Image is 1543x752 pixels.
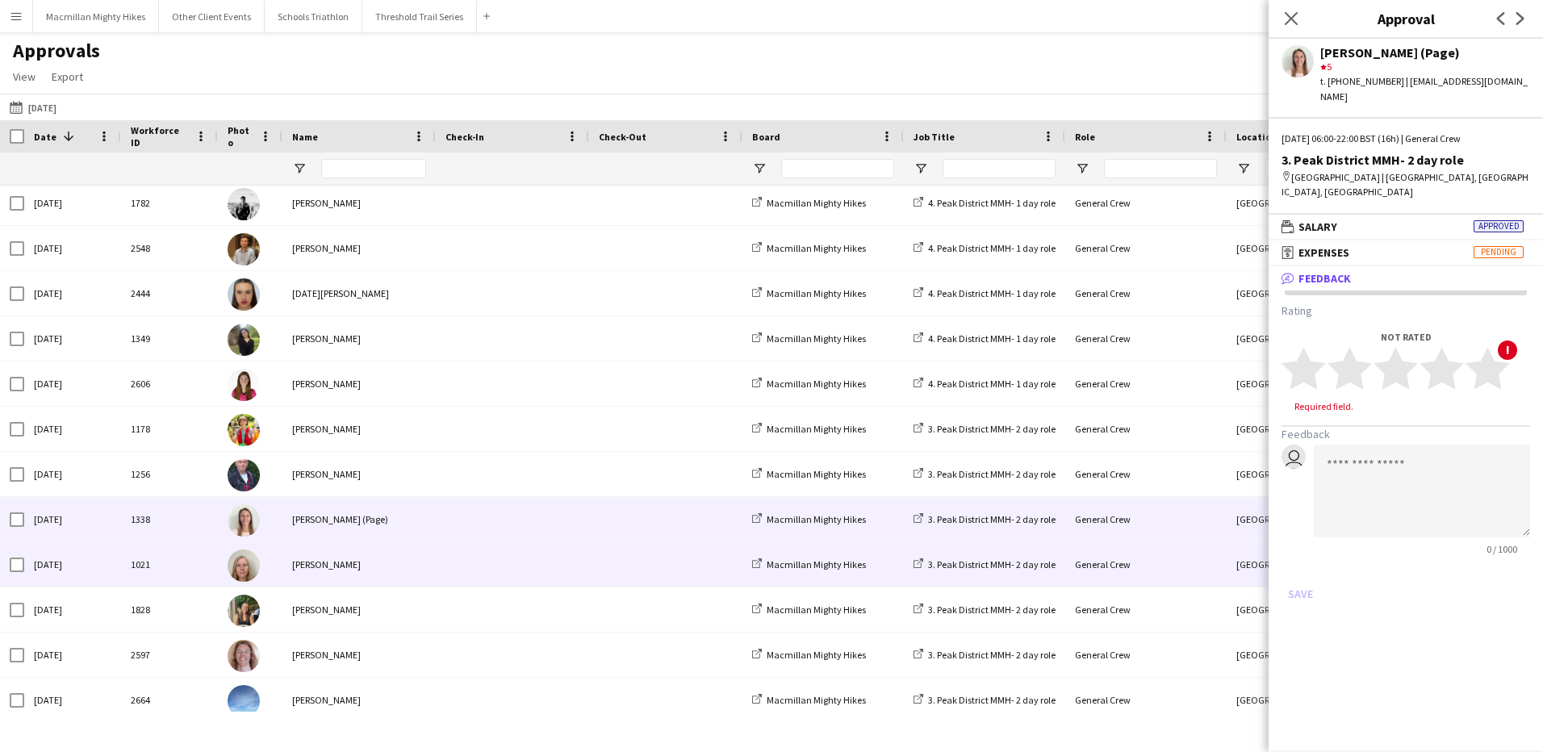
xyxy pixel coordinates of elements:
[767,694,866,706] span: Macmillan Mighty Hikes
[914,242,1056,254] a: 4. Peak District MMH- 1 day role
[767,287,866,299] span: Macmillan Mighty Hikes
[282,361,436,406] div: [PERSON_NAME]
[1282,132,1530,146] div: [DATE] 06:00-22:00 BST (16h) | General Crew
[1227,678,1388,722] div: [GEOGRAPHIC_DATA]
[599,131,646,143] span: Check-Out
[928,378,1056,390] span: 4. Peak District MMH- 1 day role
[752,242,866,254] a: Macmillan Mighty Hikes
[1227,497,1388,541] div: [GEOGRAPHIC_DATA]
[914,161,928,176] button: Open Filter Menu
[265,1,362,32] button: Schools Triathlon
[1065,407,1227,451] div: General Crew
[1075,131,1095,143] span: Role
[752,332,866,345] a: Macmillan Mighty Hikes
[228,640,260,672] img: Dan Swaffield
[121,226,218,270] div: 2548
[767,468,866,480] span: Macmillan Mighty Hikes
[121,678,218,722] div: 2664
[1227,633,1388,677] div: [GEOGRAPHIC_DATA]
[1320,45,1530,60] div: [PERSON_NAME] (Page)
[282,678,436,722] div: [PERSON_NAME]
[767,423,866,435] span: Macmillan Mighty Hikes
[24,407,121,451] div: [DATE]
[228,278,260,311] img: Lucia Hart
[24,271,121,315] div: [DATE]
[292,161,307,176] button: Open Filter Menu
[1065,452,1227,496] div: General Crew
[24,678,121,722] div: [DATE]
[767,378,866,390] span: Macmillan Mighty Hikes
[228,459,260,491] img: Hugh Evans
[767,604,866,616] span: Macmillan Mighty Hikes
[928,694,1056,706] span: 3. Peak District MMH- 2 day role
[1065,633,1227,677] div: General Crew
[282,633,436,677] div: [PERSON_NAME]
[914,332,1056,345] a: 4. Peak District MMH- 1 day role
[781,159,894,178] input: Board Filter Input
[767,558,866,570] span: Macmillan Mighty Hikes
[752,468,866,480] a: Macmillan Mighty Hikes
[6,66,42,87] a: View
[943,159,1056,178] input: Job Title Filter Input
[282,226,436,270] div: [PERSON_NAME]
[1065,361,1227,406] div: General Crew
[1227,271,1388,315] div: [GEOGRAPHIC_DATA]
[282,407,436,451] div: [PERSON_NAME]
[1269,266,1543,290] mat-expansion-panel-header: Feedback
[1065,316,1227,361] div: General Crew
[1320,74,1530,103] div: t. [PHONE_NUMBER] | [EMAIL_ADDRESS][DOMAIN_NAME]
[13,69,36,84] span: View
[121,542,218,587] div: 1021
[752,649,866,661] a: Macmillan Mighty Hikes
[24,633,121,677] div: [DATE]
[914,197,1056,209] a: 4. Peak District MMH- 1 day role
[228,595,260,627] img: Mary Moss
[362,1,477,32] button: Threshold Trail Series
[282,181,436,225] div: [PERSON_NAME]
[1227,361,1388,406] div: [GEOGRAPHIC_DATA]
[752,197,866,209] a: Macmillan Mighty Hikes
[914,694,1056,706] a: 3. Peak District MMH- 2 day role
[33,1,159,32] button: Macmillan Mighty Hikes
[1320,60,1530,74] div: 5
[752,378,866,390] a: Macmillan Mighty Hikes
[121,633,218,677] div: 2597
[928,197,1056,209] span: 4. Peak District MMH- 1 day role
[1227,407,1388,451] div: [GEOGRAPHIC_DATA]
[1065,678,1227,722] div: General Crew
[1236,131,1277,143] span: Location
[228,188,260,220] img: ganapathivelan Chandramanohar
[121,587,218,632] div: 1828
[752,513,866,525] a: Macmillan Mighty Hikes
[752,604,866,616] a: Macmillan Mighty Hikes
[121,271,218,315] div: 2444
[228,324,260,356] img: sharvani sampat
[914,558,1056,570] a: 3. Peak District MMH- 2 day role
[928,558,1056,570] span: 3. Peak District MMH- 2 day role
[1269,290,1543,620] div: Feedback
[928,649,1056,661] span: 3. Peak District MMH- 2 day role
[914,423,1056,435] a: 3. Peak District MMH- 2 day role
[914,287,1056,299] a: 4. Peak District MMH- 1 day role
[928,332,1056,345] span: 4. Peak District MMH- 1 day role
[131,124,189,148] span: Workforce ID
[282,271,436,315] div: [DATE][PERSON_NAME]
[121,316,218,361] div: 1349
[1104,159,1217,178] input: Role Filter Input
[282,316,436,361] div: [PERSON_NAME]
[752,287,866,299] a: Macmillan Mighty Hikes
[767,197,866,209] span: Macmillan Mighty Hikes
[321,159,426,178] input: Name Filter Input
[1298,271,1351,286] span: Feedback
[1474,543,1530,555] span: 0 / 1000
[282,587,436,632] div: [PERSON_NAME]
[228,504,260,537] img: Alice Paul (Page)
[752,694,866,706] a: Macmillan Mighty Hikes
[121,497,218,541] div: 1338
[1227,226,1388,270] div: [GEOGRAPHIC_DATA]
[228,124,253,148] span: Photo
[928,242,1056,254] span: 4. Peak District MMH- 1 day role
[24,452,121,496] div: [DATE]
[24,497,121,541] div: [DATE]
[928,604,1056,616] span: 3. Peak District MMH- 2 day role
